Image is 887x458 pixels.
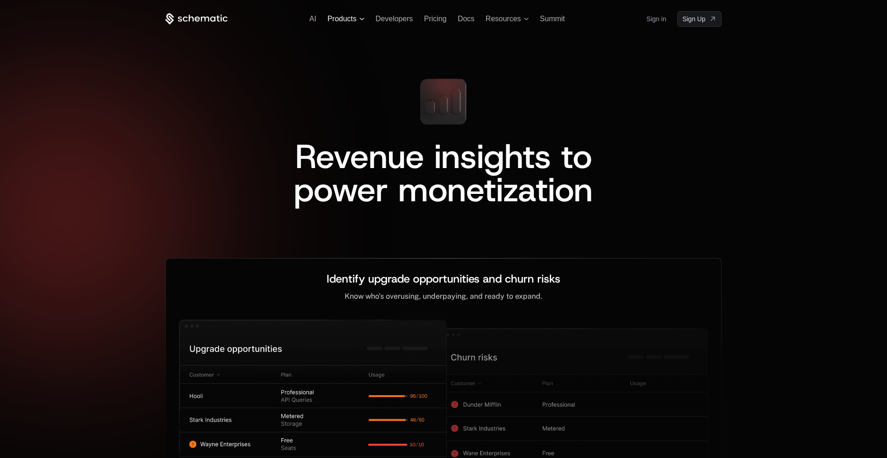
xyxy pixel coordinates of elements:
a: Docs [458,15,474,23]
a: Developers [376,15,413,23]
span: Identify upgrade opportunities and churn risks [327,271,560,286]
span: Resources [486,15,521,23]
span: Sign Up [682,14,705,24]
a: AI [310,15,316,23]
a: Summit [540,15,565,23]
span: Know who’s overusing, underpaying, and ready to expand. [345,292,542,301]
span: Products [328,15,357,23]
a: Sign in [646,12,666,26]
a: [object Object] [677,11,722,27]
span: Revenue insights to power monetization [294,134,602,212]
a: Pricing [424,15,447,23]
